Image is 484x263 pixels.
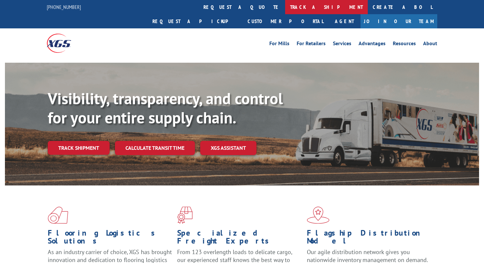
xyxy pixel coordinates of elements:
[177,229,302,248] h1: Specialized Freight Experts
[148,14,243,28] a: Request a pickup
[200,141,256,155] a: XGS ASSISTANT
[47,4,81,10] a: [PHONE_NUMBER]
[48,229,172,248] h1: Flooring Logistics Solutions
[333,41,351,48] a: Services
[423,41,437,48] a: About
[177,207,193,224] img: xgs-icon-focused-on-flooring-red
[48,141,110,155] a: Track shipment
[48,207,68,224] img: xgs-icon-total-supply-chain-intelligence-red
[269,41,289,48] a: For Mills
[115,141,195,155] a: Calculate transit time
[307,229,431,248] h1: Flagship Distribution Model
[48,88,283,128] b: Visibility, transparency, and control for your entire supply chain.
[359,41,386,48] a: Advantages
[361,14,437,28] a: Join Our Team
[297,41,326,48] a: For Retailers
[243,14,328,28] a: Customer Portal
[328,14,361,28] a: Agent
[393,41,416,48] a: Resources
[307,207,330,224] img: xgs-icon-flagship-distribution-model-red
